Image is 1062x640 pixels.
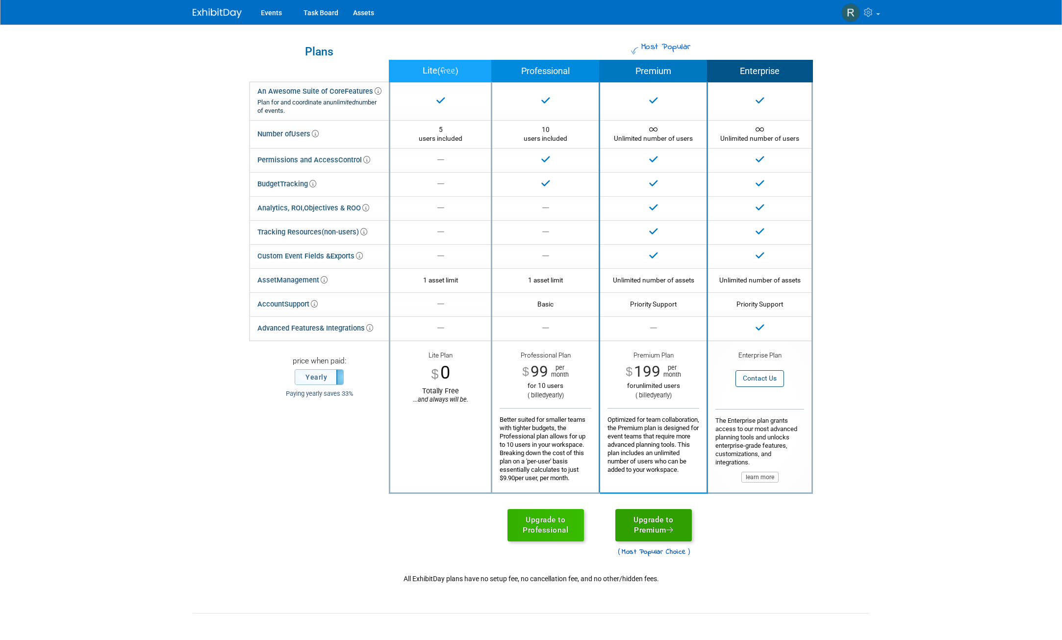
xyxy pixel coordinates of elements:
[626,366,632,378] span: $
[398,386,483,404] div: Totally Free
[440,65,455,78] span: free
[277,276,328,284] span: Management
[492,60,600,82] th: Professional
[398,396,483,404] div: ...and always will be.
[607,391,699,400] div: ( billed )
[249,571,813,584] div: All ExhibitDay plans have no setup fee, no cancellation fee, and no other/hidden fees.
[548,364,569,378] span: per month
[715,409,804,483] div: The Enterprise plan grants access to our most advanced planning tools and unlocks enterprise-grad...
[741,472,779,483] button: learn more
[440,362,450,383] span: 0
[257,99,381,115] div: Plan for and coordinate an number of events.
[522,366,529,378] span: $
[720,126,799,142] span: Unlimited number of users
[614,126,693,142] span: Unlimited number of users
[193,8,242,18] img: ExhibitDay
[320,324,373,333] span: & Integrations
[431,367,438,381] span: $
[735,370,784,386] button: Contact Us
[507,509,584,541] a: Upgrade toProfessional
[546,391,562,399] span: yearly
[280,179,316,188] span: Tracking
[640,41,691,53] span: Most Popular
[660,364,681,378] span: per month
[398,351,483,361] div: Lite Plan
[322,228,367,236] span: (non-users)
[615,509,692,541] a: Upgrade toPremium
[257,153,370,167] div: Permissions and Access
[455,66,458,76] span: )
[607,300,699,308] div: Priority Support
[616,547,690,557] span: Most Popular Choice
[257,390,381,398] div: Paying yearly saves 33%
[257,201,369,215] div: Objectives & ROO
[607,382,699,390] div: unlimited users
[398,276,483,284] div: 1 asset limit
[600,60,708,82] th: Premium
[330,99,355,106] i: unlimited
[291,129,319,138] span: Users
[390,60,492,82] th: Lite
[607,351,699,362] div: Premium Plan
[254,46,384,57] div: Plans
[688,547,690,555] span: )
[715,300,804,308] div: Priority Support
[631,47,638,54] img: Most Popular
[500,391,591,400] div: ( billed )
[257,249,363,263] div: Custom Event Fields &
[634,362,660,381] span: 199
[627,382,636,389] span: for
[708,60,812,82] th: Enterprise
[654,391,670,399] span: yearly
[398,125,483,143] div: 5 users included
[437,66,440,76] span: (
[257,356,381,369] div: price when paid:
[500,408,591,482] div: Better suited for smaller teams with tighter budgets, the Professional plan allows for up to 10 u...
[257,87,381,115] div: An Awesome Suite of Core
[345,87,381,96] span: Features
[715,276,804,284] div: Unlimited number of assets
[607,408,699,474] div: Optimized for team collaboration, the Premium plan is designed for event teams that require more ...
[500,351,591,362] div: Professional Plan
[257,297,318,311] div: Account
[257,225,367,239] div: Tracking Resources
[338,155,370,164] span: Control
[500,300,591,308] div: Basic
[257,273,328,287] div: Asset
[715,351,804,361] div: Enterprise Plan
[257,127,319,141] div: Number of
[284,300,318,308] span: Support
[257,177,316,191] div: Budget
[841,3,860,22] img: ROBERT SARDIS
[295,370,343,384] label: Yearly
[500,276,591,284] div: 1 asset limit
[257,204,304,212] span: Analytics, ROI,
[330,252,363,260] span: Exports
[618,547,620,555] span: (
[500,382,591,390] div: for 10 users
[531,362,548,381] span: 99
[257,321,373,335] div: Advanced Features
[503,474,515,482] span: 9.90
[607,276,699,284] div: Unlimited number of assets
[500,125,591,143] div: 10 users included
